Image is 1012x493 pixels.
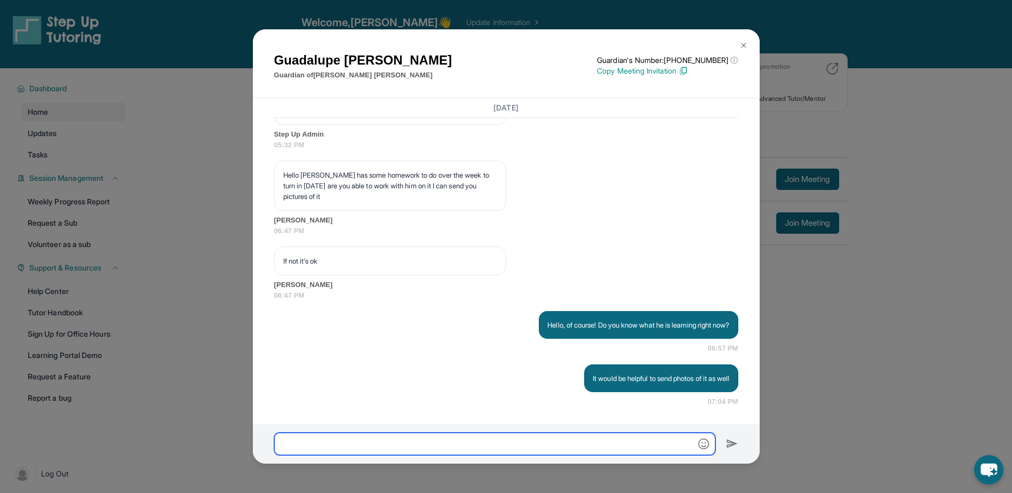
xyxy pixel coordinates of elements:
[597,55,738,66] p: Guardian's Number: [PHONE_NUMBER]
[274,70,452,81] p: Guardian of [PERSON_NAME] [PERSON_NAME]
[274,215,738,226] span: [PERSON_NAME]
[274,280,738,290] span: [PERSON_NAME]
[593,373,729,384] p: It would be helpful to send photos of it as well
[708,396,738,407] span: 07:04 PM
[274,290,738,301] span: 06:47 PM
[726,438,738,450] img: Send icon
[698,439,709,449] img: Emoji
[708,343,738,354] span: 06:57 PM
[974,455,1003,484] button: chat-button
[274,226,738,236] span: 06:47 PM
[274,140,738,150] span: 05:32 PM
[679,66,688,76] img: Copy Icon
[283,256,497,266] p: If not it's ok
[274,102,738,113] h3: [DATE]
[547,320,729,330] p: Hello, of course! Do you know what he is learning right now?
[597,66,738,76] p: Copy Meeting Invitation
[274,129,738,140] span: Step Up Admin
[283,170,497,202] p: Hello [PERSON_NAME] has some homework to do over the week to turn in [DATE] are you able to work ...
[739,41,748,50] img: Close Icon
[730,55,738,66] span: ⓘ
[274,51,452,70] h1: Guadalupe [PERSON_NAME]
